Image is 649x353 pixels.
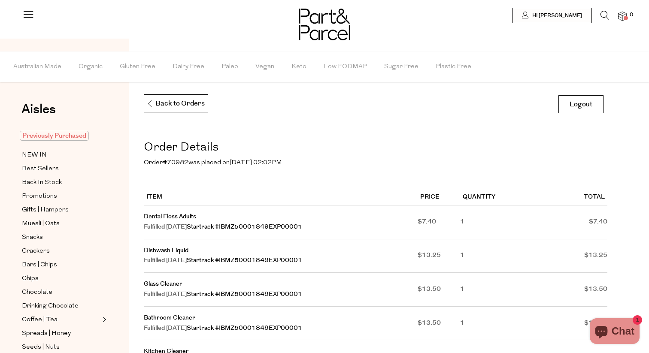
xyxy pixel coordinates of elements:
[22,218,100,229] a: Muesli | Oats
[22,191,57,202] span: Promotions
[22,150,100,160] a: NEW IN
[22,177,100,188] a: Back In Stock
[173,52,204,82] span: Dairy Free
[418,307,460,341] td: $13.50
[22,191,100,202] a: Promotions
[255,52,274,82] span: Vegan
[436,52,471,82] span: Plastic Free
[525,307,607,341] td: $13.50
[163,160,188,166] mark: #70982
[22,314,100,325] a: Coffee | Tea
[22,301,100,311] a: Drinking Chocolate
[384,52,419,82] span: Sugar Free
[530,12,582,19] span: Hi [PERSON_NAME]
[187,256,302,265] a: Startrack #IBMZ50001849EXP00001
[22,274,39,284] span: Chips
[291,52,306,82] span: Keto
[144,212,196,221] a: Dental Floss Adults
[22,164,59,174] span: Best Sellers
[22,329,71,339] span: Spreads | Honey
[221,52,238,82] span: Paleo
[21,103,56,124] a: Aisles
[144,290,418,300] div: Fulfilled [DATE]
[22,131,100,141] a: Previously Purchased
[460,239,526,273] td: 1
[22,315,58,325] span: Coffee | Tea
[558,95,604,113] a: Logout
[22,205,69,215] span: Gifts | Hampers
[22,328,100,339] a: Spreads | Honey
[418,190,460,205] th: Price
[22,260,57,270] span: Bars | Chips
[22,163,100,174] a: Best Sellers
[144,246,188,255] a: Dishwash Liquid
[460,307,526,341] td: 1
[299,9,350,40] img: Part&Parcel
[418,205,460,239] td: $7.40
[418,239,460,273] td: $13.25
[460,190,526,205] th: Quantity
[460,273,526,307] td: 1
[22,342,100,353] a: Seeds | Nuts
[618,12,627,21] a: 0
[144,222,418,232] div: Fulfilled [DATE]
[120,52,155,82] span: Gluten Free
[187,324,302,332] a: Startrack #IBMZ50001849EXP00001
[100,314,106,325] button: Expand/Collapse Coffee | Tea
[22,273,100,284] a: Chips
[79,52,103,82] span: Organic
[20,131,89,141] span: Previously Purchased
[525,239,607,273] td: $13.25
[460,205,526,239] td: 1
[22,178,62,188] span: Back In Stock
[22,246,50,256] span: Crackers
[324,52,367,82] span: Low FODMAP
[22,232,43,243] span: Snacks
[587,318,642,346] inbox-online-store-chat: Shopify online store chat
[144,94,208,112] a: Back to Orders
[22,219,60,229] span: Muesli | Oats
[525,190,607,205] th: Total
[22,287,52,298] span: Chocolate
[187,290,302,299] a: Startrack #IBMZ50001849EXP00001
[144,190,418,205] th: Item
[144,323,418,334] div: Fulfilled [DATE]
[22,232,100,243] a: Snacks
[22,259,100,270] a: Bars | Chips
[144,138,607,158] h2: Order Details
[187,223,302,231] a: Startrack #IBMZ50001849EXP00001
[525,273,607,307] td: $13.50
[512,8,592,23] a: Hi [PERSON_NAME]
[144,256,418,266] div: Fulfilled [DATE]
[22,342,60,353] span: Seeds | Nuts
[146,95,205,113] p: Back to Orders
[22,150,47,160] span: NEW IN
[22,246,100,256] a: Crackers
[22,287,100,298] a: Chocolate
[144,158,607,168] p: Order was placed on
[525,205,607,239] td: $7.40
[628,11,635,19] span: 0
[22,301,79,311] span: Drinking Chocolate
[230,160,282,166] mark: [DATE] 02:02PM
[418,273,460,307] td: $13.50
[22,205,100,215] a: Gifts | Hampers
[144,280,182,288] a: Glass Cleaner
[13,52,61,82] span: Australian Made
[21,100,56,119] span: Aisles
[144,314,195,322] a: Bathroom Cleaner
